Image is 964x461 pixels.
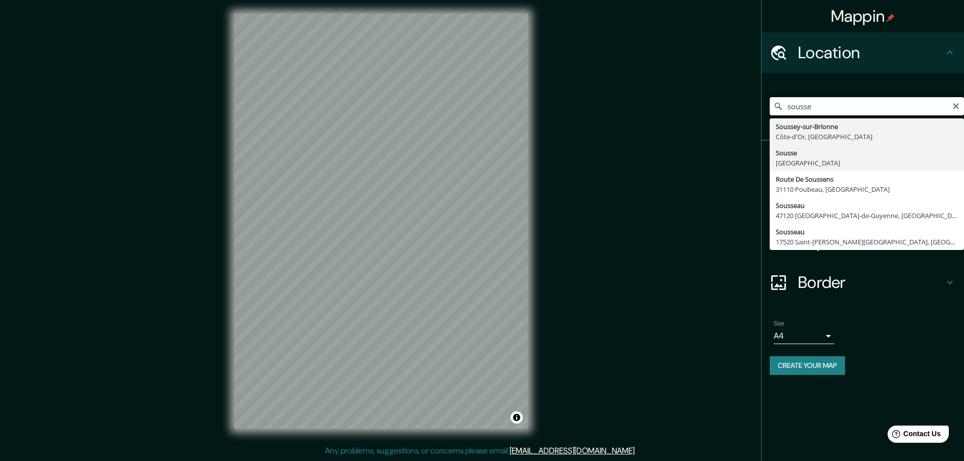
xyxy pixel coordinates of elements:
div: Route De Soussens [776,174,958,184]
p: Any problems, suggestions, or concerns please email . [325,445,636,457]
label: Size [774,319,784,328]
div: A4 [774,328,834,344]
button: Clear [952,101,960,110]
div: Pins [762,141,964,181]
div: Sousse [776,148,958,158]
div: Layout [762,222,964,262]
div: Location [762,32,964,73]
img: pin-icon.png [887,14,895,22]
div: Sousseau [776,227,958,237]
div: Soussey-sur-Brionne [776,121,958,132]
input: Pick your city or area [770,97,964,115]
button: Create your map [770,356,845,375]
div: 17520 Saint-[PERSON_NAME][GEOGRAPHIC_DATA], [GEOGRAPHIC_DATA] [776,237,958,247]
div: Sousseau [776,200,958,211]
h4: Location [798,43,944,63]
iframe: Help widget launcher [874,422,953,450]
div: Border [762,262,964,303]
canvas: Map [234,14,528,429]
a: [EMAIL_ADDRESS][DOMAIN_NAME] [510,445,635,456]
button: Toggle attribution [511,411,523,424]
h4: Layout [798,232,944,252]
div: 47120 [GEOGRAPHIC_DATA]-de-Guyenne, [GEOGRAPHIC_DATA] [776,211,958,221]
div: Style [762,181,964,222]
div: [GEOGRAPHIC_DATA] [776,158,958,168]
div: 31110 Poubeau, [GEOGRAPHIC_DATA] [776,184,958,194]
div: . [636,445,638,457]
h4: Mappin [831,6,895,26]
div: Côte-d'Or, [GEOGRAPHIC_DATA] [776,132,958,142]
h4: Border [798,272,944,292]
div: . [638,445,640,457]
